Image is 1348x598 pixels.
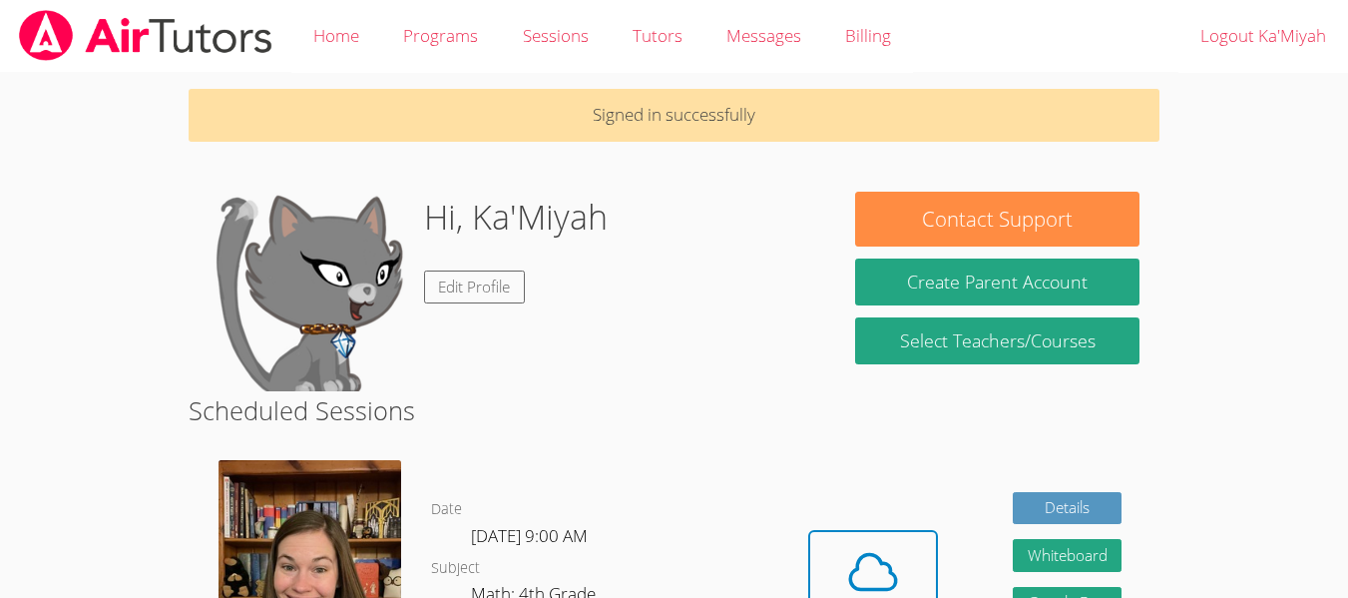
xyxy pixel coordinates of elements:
img: airtutors_banner-c4298cdbf04f3fff15de1276eac7730deb9818008684d7c2e4769d2f7ddbe033.png [17,10,274,61]
dt: Date [431,497,462,522]
h1: Hi, Ka'Miyah [424,192,608,243]
span: [DATE] 9:00 AM [471,524,588,547]
dt: Subject [431,556,480,581]
img: default.png [209,192,408,391]
a: Edit Profile [424,271,526,303]
button: Create Parent Account [855,259,1139,305]
button: Whiteboard [1013,539,1123,572]
p: Signed in successfully [189,89,1159,142]
button: Contact Support [855,192,1139,247]
a: Details [1013,492,1123,525]
a: Select Teachers/Courses [855,317,1139,364]
h2: Scheduled Sessions [189,391,1159,429]
span: Messages [726,24,801,47]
